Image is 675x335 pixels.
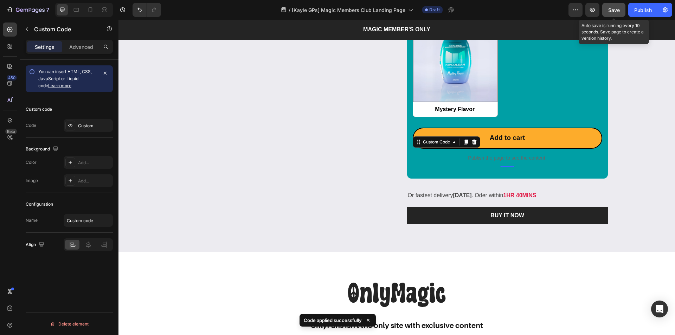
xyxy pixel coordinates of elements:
[289,171,489,181] p: Or fastest delivery . Oder within
[26,144,60,154] div: Background
[26,201,53,207] div: Configuration
[372,192,406,200] div: BUY IT NOW
[78,178,111,184] div: Add...
[3,3,52,17] button: 7
[133,3,161,17] div: Undo/Redo
[118,20,675,335] iframe: Design area
[26,240,46,250] div: Align
[608,7,620,13] span: Save
[26,122,36,129] div: Code
[385,173,418,179] strong: 1HR 40MINS
[294,108,484,129] button: Add to cart
[50,320,89,328] div: Delete element
[303,119,333,125] div: Custom Code
[634,6,652,14] div: Publish
[230,258,327,287] span: OnlyMagic
[371,114,406,123] div: Add to cart
[38,69,92,88] span: You can insert HTML, CSS, JavaScript or Liquid code
[289,6,290,14] span: /
[78,123,111,129] div: Custom
[334,173,353,179] strong: [DATE]
[7,75,17,80] div: 450
[26,318,113,330] button: Delete element
[628,3,658,17] button: Publish
[46,6,49,14] p: 7
[26,178,38,184] div: Image
[429,7,440,13] span: Draft
[26,159,37,166] div: Color
[26,106,52,112] div: Custom code
[304,317,362,324] p: Code applied successfully
[34,25,94,33] p: Custom Code
[5,129,17,134] div: Beta
[294,82,379,97] span: Mystery Flavor
[78,160,111,166] div: Add...
[192,301,365,310] strong: OnlyFans isn't the only site with exclusive content
[289,187,489,204] button: BUY IT NOW
[294,135,484,142] p: Publish the page to see the content.
[26,217,38,224] div: Name
[602,3,625,17] button: Save
[48,83,71,88] a: Learn more
[292,6,405,14] span: [Kayle GPs] Magic Members Club Landing Page
[651,301,668,317] div: Open Intercom Messenger
[35,43,54,51] p: Settings
[69,43,93,51] p: Advanced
